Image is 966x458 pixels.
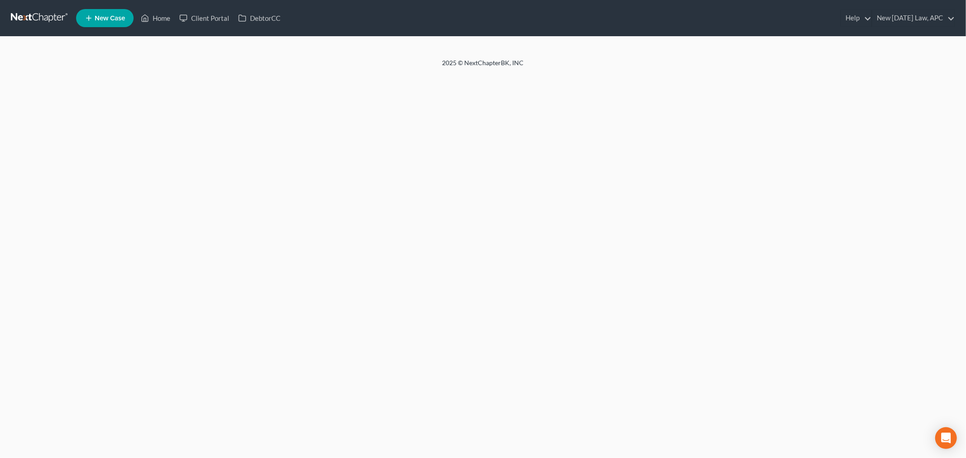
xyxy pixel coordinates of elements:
div: Open Intercom Messenger [935,427,957,449]
a: Home [136,10,175,26]
div: 2025 © NextChapterBK, INC [225,58,741,75]
a: New [DATE] Law, APC [872,10,955,26]
new-legal-case-button: New Case [76,9,134,27]
a: Help [841,10,871,26]
a: DebtorCC [234,10,285,26]
a: Client Portal [175,10,234,26]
